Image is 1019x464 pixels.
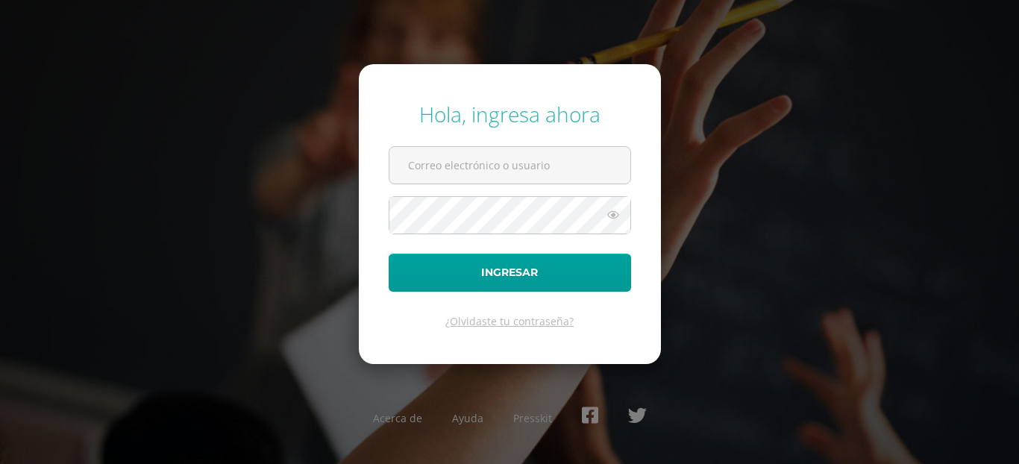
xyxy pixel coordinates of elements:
[445,314,574,328] a: ¿Olvidaste tu contraseña?
[513,411,552,425] a: Presskit
[389,100,631,128] div: Hola, ingresa ahora
[389,254,631,292] button: Ingresar
[373,411,422,425] a: Acerca de
[452,411,483,425] a: Ayuda
[389,147,630,184] input: Correo electrónico o usuario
